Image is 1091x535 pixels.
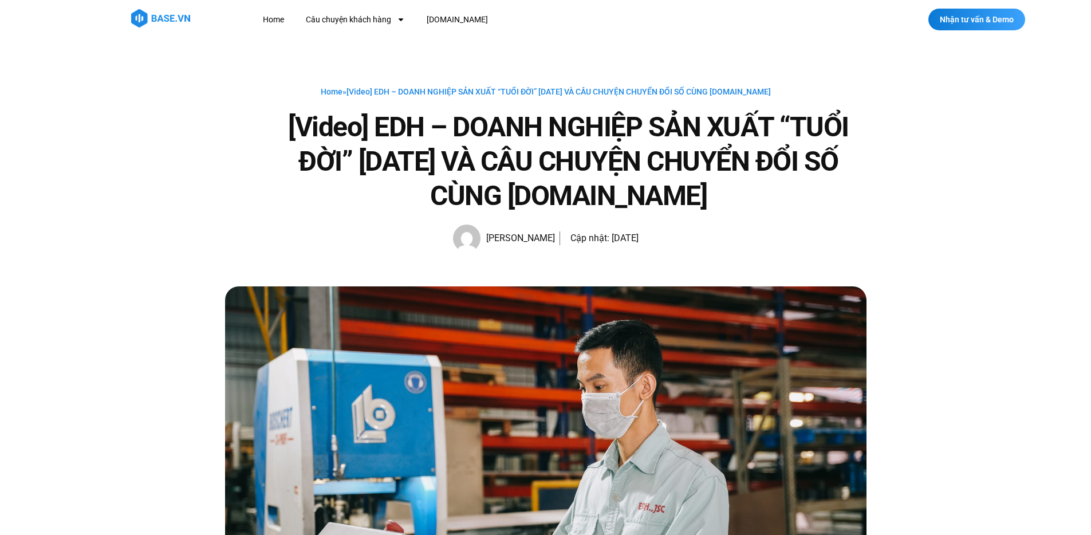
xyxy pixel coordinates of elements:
[346,87,771,96] span: [Video] EDH – DOANH NGHIỆP SẢN XUẤT “TUỔI ĐỜI” [DATE] VÀ CÂU CHUYỆN CHUYỂN ĐỔI SỐ CÙNG [DOMAIN_NAME]
[254,9,698,30] nav: Menu
[453,225,555,252] a: Picture of Hạnh Hoàng [PERSON_NAME]
[321,87,342,96] a: Home
[254,9,293,30] a: Home
[271,110,867,213] h1: [Video] EDH – DOANH NGHIỆP SẢN XUẤT “TUỔI ĐỜI” [DATE] VÀ CÂU CHUYỆN CHUYỂN ĐỔI SỐ CÙNG [DOMAIN_NAME]
[940,15,1014,23] span: Nhận tư vấn & Demo
[928,9,1025,30] a: Nhận tư vấn & Demo
[297,9,413,30] a: Câu chuyện khách hàng
[321,87,771,96] span: »
[570,233,609,243] span: Cập nhật:
[418,9,497,30] a: [DOMAIN_NAME]
[480,230,555,246] span: [PERSON_NAME]
[453,225,480,252] img: Picture of Hạnh Hoàng
[612,233,639,243] time: [DATE]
